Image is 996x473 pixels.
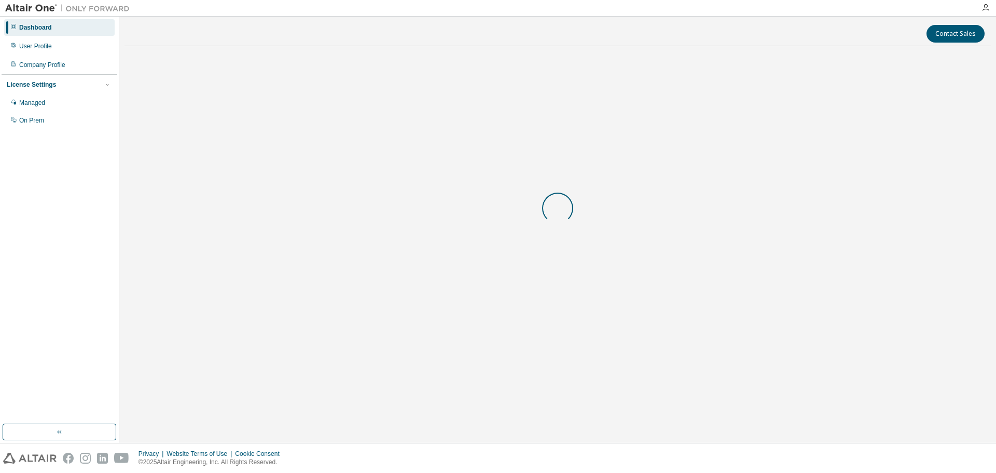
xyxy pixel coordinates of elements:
img: linkedin.svg [97,453,108,464]
div: Cookie Consent [235,450,285,458]
div: On Prem [19,116,44,125]
img: youtube.svg [114,453,129,464]
div: Dashboard [19,23,52,32]
div: License Settings [7,80,56,89]
p: © 2025 Altair Engineering, Inc. All Rights Reserved. [139,458,286,467]
div: Website Terms of Use [167,450,235,458]
img: instagram.svg [80,453,91,464]
div: Company Profile [19,61,65,69]
img: Altair One [5,3,135,13]
div: Managed [19,99,45,107]
div: Privacy [139,450,167,458]
img: altair_logo.svg [3,453,57,464]
div: User Profile [19,42,52,50]
button: Contact Sales [926,25,985,43]
img: facebook.svg [63,453,74,464]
